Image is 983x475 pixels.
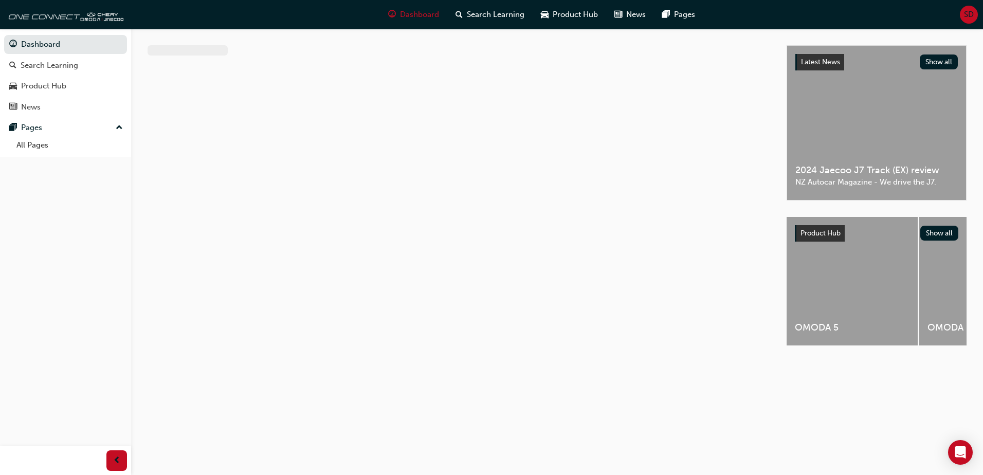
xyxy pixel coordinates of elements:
button: Pages [4,118,127,137]
span: Dashboard [400,9,439,21]
img: oneconnect [5,4,123,25]
a: search-iconSearch Learning [447,4,533,25]
a: news-iconNews [606,4,654,25]
a: Product HubShow all [795,225,958,242]
span: pages-icon [9,123,17,133]
span: guage-icon [388,8,396,21]
div: Search Learning [21,60,78,71]
a: Latest NewsShow all [795,54,958,70]
span: pages-icon [662,8,670,21]
a: guage-iconDashboard [380,4,447,25]
a: Dashboard [4,35,127,54]
button: Show all [920,226,959,241]
a: Search Learning [4,56,127,75]
button: DashboardSearch LearningProduct HubNews [4,33,127,118]
a: News [4,98,127,117]
div: News [21,101,41,113]
div: Pages [21,122,42,134]
span: Product Hub [553,9,598,21]
span: up-icon [116,121,123,135]
span: search-icon [456,8,463,21]
span: Search Learning [467,9,524,21]
span: OMODA 5 [795,322,909,334]
span: Latest News [801,58,840,66]
span: car-icon [541,8,549,21]
a: All Pages [12,137,127,153]
span: prev-icon [113,454,121,467]
a: Product Hub [4,77,127,96]
div: Product Hub [21,80,66,92]
a: car-iconProduct Hub [533,4,606,25]
a: pages-iconPages [654,4,703,25]
span: news-icon [9,103,17,112]
a: Latest NewsShow all2024 Jaecoo J7 Track (EX) reviewNZ Autocar Magazine - We drive the J7. [787,45,967,200]
div: Open Intercom Messenger [948,440,973,465]
span: Product Hub [800,229,841,238]
span: news-icon [614,8,622,21]
span: car-icon [9,82,17,91]
span: search-icon [9,61,16,70]
button: Show all [920,54,958,69]
span: Pages [674,9,695,21]
span: guage-icon [9,40,17,49]
span: News [626,9,646,21]
a: OMODA 5 [787,217,918,345]
span: SD [964,9,974,21]
span: 2024 Jaecoo J7 Track (EX) review [795,165,958,176]
button: SD [960,6,978,24]
span: NZ Autocar Magazine - We drive the J7. [795,176,958,188]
